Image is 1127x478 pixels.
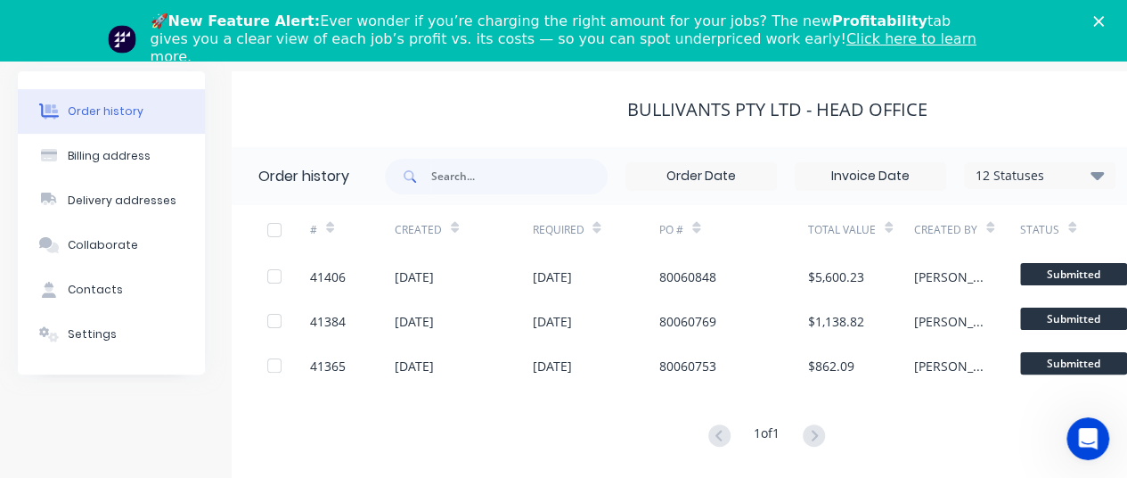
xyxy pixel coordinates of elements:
b: New Feature Alert: [168,12,321,29]
img: Profile image for Team [108,25,136,54]
a: Click here to learn more. [151,30,976,65]
input: Invoice Date [796,163,945,190]
div: Order history [258,166,349,187]
div: Total Value [808,205,914,254]
div: BULLIVANTS PTY LTD - HEAD OFFICE [627,99,927,120]
input: Order Date [626,163,776,190]
div: 1 of 1 [754,424,780,449]
div: Required [532,205,659,254]
div: $862.09 [808,357,854,375]
button: Order history [18,89,205,134]
div: Created [395,205,533,254]
div: Status [1020,222,1059,238]
div: 41365 [310,357,346,375]
div: $1,138.82 [808,312,864,331]
div: 🚀 Ever wonder if you’re charging the right amount for your jobs? The new tab gives you a clear vi... [151,12,992,66]
div: 80060769 [659,312,716,331]
div: PO # [659,222,683,238]
div: # [310,222,317,238]
button: Collaborate [18,223,205,268]
button: Contacts [18,268,205,312]
div: 41406 [310,268,346,286]
div: [DATE] [395,312,434,331]
button: Billing address [18,134,205,178]
div: # [310,205,395,254]
button: Settings [18,312,205,357]
input: Search... [431,159,608,194]
div: Delivery addresses [68,193,176,209]
div: 41384 [310,312,346,331]
div: [DATE] [395,357,434,375]
button: Delivery addresses [18,178,205,223]
div: [DATE] [532,312,571,331]
div: Settings [68,326,117,342]
span: Submitted [1020,263,1127,285]
div: Created [395,222,442,238]
div: [PERSON_NAME] [914,312,984,331]
div: Required [532,222,584,238]
iframe: Intercom live chat [1066,417,1109,460]
div: Contacts [68,282,123,298]
b: Profitability [832,12,927,29]
div: [DATE] [532,268,571,286]
div: [PERSON_NAME] [914,268,984,286]
div: 80060848 [659,268,716,286]
div: Created By [914,205,1020,254]
div: Order history [68,103,143,119]
div: Total Value [808,222,876,238]
span: Submitted [1020,308,1127,330]
div: [PERSON_NAME] [914,357,984,375]
div: Billing address [68,148,151,164]
div: Collaborate [68,237,138,253]
div: [DATE] [532,357,571,375]
div: PO # [659,205,808,254]
div: 80060753 [659,357,716,375]
div: Created By [914,222,977,238]
div: [DATE] [395,268,434,286]
div: 12 Statuses [965,166,1115,185]
div: $5,600.23 [808,268,864,286]
span: Submitted [1020,352,1127,375]
div: Close [1093,16,1111,27]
